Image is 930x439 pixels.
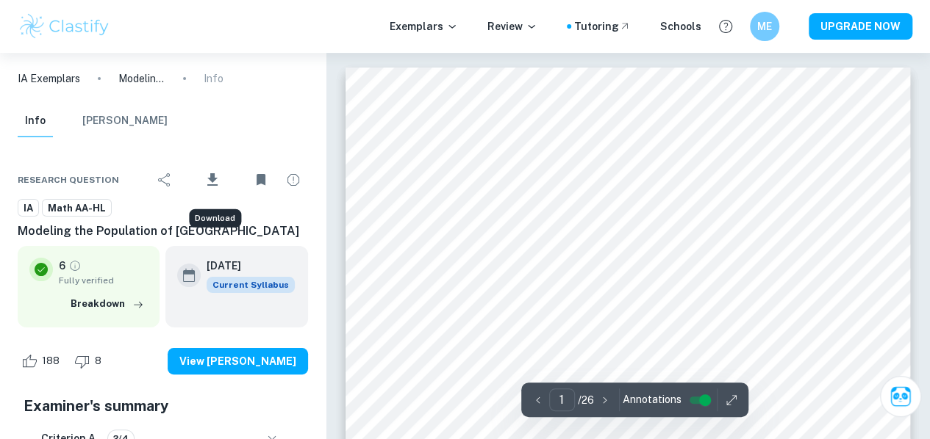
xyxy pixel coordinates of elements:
[68,259,82,272] a: Grade fully verified
[168,348,308,374] button: View [PERSON_NAME]
[279,165,308,195] div: Report issue
[18,349,68,373] div: Like
[67,293,148,315] button: Breakdown
[82,105,168,137] button: [PERSON_NAME]
[18,222,308,240] h6: Modeling the Population of [GEOGRAPHIC_DATA]
[18,201,38,216] span: IA
[880,376,921,417] button: Ask Clai
[574,18,631,35] a: Tutoring
[18,12,111,41] img: Clastify logo
[18,173,119,186] span: Research question
[18,105,53,137] button: Info
[59,258,65,274] p: 6
[713,14,738,39] button: Help and Feedback
[246,165,276,195] div: Unbookmark
[118,70,165,87] p: Modeling the Population of [GEOGRAPHIC_DATA]
[189,209,241,228] div: Download
[42,199,112,217] a: Math AA-HL
[71,349,110,373] div: Dislike
[756,18,773,35] h6: ME
[34,354,68,369] span: 188
[87,354,110,369] span: 8
[207,258,283,274] h6: [DATE]
[809,13,912,40] button: UPGRADE NOW
[207,277,295,293] div: This exemplar is based on the current syllabus. Feel free to refer to it for inspiration/ideas wh...
[204,70,223,87] p: Info
[43,201,111,216] span: Math AA-HL
[59,274,148,287] span: Fully verified
[487,18,537,35] p: Review
[182,161,243,199] div: Download
[18,199,39,217] a: IA
[24,395,302,417] h5: Examiner's summary
[623,392,682,407] span: Annotations
[660,18,701,35] a: Schools
[207,277,295,293] span: Current Syllabus
[578,392,594,408] p: / 26
[150,165,179,195] div: Share
[18,70,80,87] a: IA Exemplars
[390,18,458,35] p: Exemplars
[750,12,779,41] button: ME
